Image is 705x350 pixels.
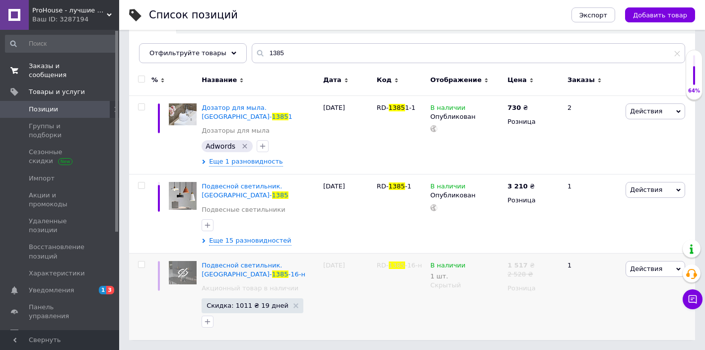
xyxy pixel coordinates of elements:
span: 1385 [272,270,288,278]
span: Характеристики [29,269,85,278]
span: Заказы и сообщения [29,62,92,80]
div: 64% [686,87,702,94]
span: RD- [377,182,389,190]
div: 1 шт. [430,272,466,280]
div: Розница [507,117,559,126]
button: Экспорт [571,7,615,22]
span: Отфильтруйте товары [149,49,226,57]
a: Подвесные светильники [202,205,285,214]
span: Действия [630,107,662,115]
div: Опубликован [430,112,502,121]
span: 1385 [389,104,405,111]
div: ₴ [507,182,535,191]
div: 2 528 ₴ [507,270,535,279]
input: Поиск по названию позиции, артикулу и поисковым запросам [252,43,685,63]
span: Удаленные позиции [29,217,92,235]
span: Подвесной светильник. [GEOGRAPHIC_DATA]- [202,182,282,199]
span: Опубликованные [139,44,207,53]
button: Чат с покупателем [683,289,703,309]
span: % [151,76,158,85]
span: RD- [377,104,389,111]
span: Adwords [206,142,235,150]
div: [DATE] [321,175,374,254]
b: 730 [507,104,521,111]
a: Дозатор для мыла. [GEOGRAPHIC_DATA]-13851 [202,104,292,120]
div: Скрытый [430,281,502,290]
span: В наличии [430,262,466,272]
span: Цена [507,76,527,85]
span: 1385 [272,113,288,120]
span: 1385 [389,182,405,190]
img: Подвесной светильник. Модель RD-1385-16-н [169,261,197,284]
img: Подвесной светильник. Модель RD-1385 [169,182,197,210]
div: Ваш ID: 3287194 [32,15,119,24]
span: В наличии [430,104,466,114]
span: Отображение [430,76,482,85]
span: В наличии [430,182,466,193]
span: Панель управления [29,303,92,321]
span: Действия [630,186,662,193]
button: Добавить товар [625,7,695,22]
div: Опубликован [430,191,502,200]
div: [DATE] [321,254,374,340]
svg: Удалить метку [241,142,249,150]
span: Группы и подборки [29,122,92,140]
span: -1 [405,182,412,190]
span: Экспорт [579,11,607,19]
span: Еще 15 разновидностей [209,236,291,246]
span: -16-н [288,270,305,278]
input: Поиск [5,35,117,53]
span: Еще 1 разновидность [209,157,283,167]
span: 1385 [389,262,405,269]
a: Подвесной светильник. [GEOGRAPHIC_DATA]-1385-16-н [202,262,305,278]
span: 1385 [272,191,288,199]
span: 1-1 [405,104,416,111]
span: Импорт [29,174,55,183]
div: Розница [507,284,559,293]
span: Отзывы [29,329,55,338]
span: 1 [99,286,107,294]
span: Акции и промокоды [29,191,92,209]
span: Уведомления [29,286,74,295]
div: [DATE] [321,95,374,175]
span: Сезонные скидки [29,148,92,166]
a: Подвесной светильник. [GEOGRAPHIC_DATA]-1385 [202,182,288,199]
div: 2 [562,95,623,175]
div: 1 [562,175,623,254]
span: Название [202,76,237,85]
span: 1 [288,113,292,120]
div: ₴ [507,261,535,270]
div: Розница [507,196,559,205]
span: Подвесной светильник. [GEOGRAPHIC_DATA]- [202,262,282,278]
span: Скидка: 1011 ₴ 19 дней [207,302,288,309]
a: Дозаторы для мыла [202,126,270,135]
span: Код [377,76,392,85]
a: Акционный товар в наличии [202,284,298,293]
span: 3 [106,286,114,294]
div: ₴ [507,103,528,112]
div: 1 [562,254,623,340]
b: 1 517 [507,262,528,269]
b: 3 210 [507,182,528,190]
span: Товары и услуги [29,87,85,96]
img: Дозатор для мыла. Модель RD-13851 [169,103,197,126]
span: ProHouse - лучшие решения для вашего дома [32,6,107,15]
div: Список позиций [149,10,238,20]
span: Действия [630,265,662,272]
span: -16-н [405,262,422,269]
span: Добавить товар [633,11,687,19]
span: Дозатор для мыла. [GEOGRAPHIC_DATA]- [202,104,272,120]
span: RD- [377,262,389,269]
span: Заказы [567,76,595,85]
span: Позиции [29,105,58,114]
span: Восстановление позиций [29,243,92,261]
span: Дата [323,76,342,85]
